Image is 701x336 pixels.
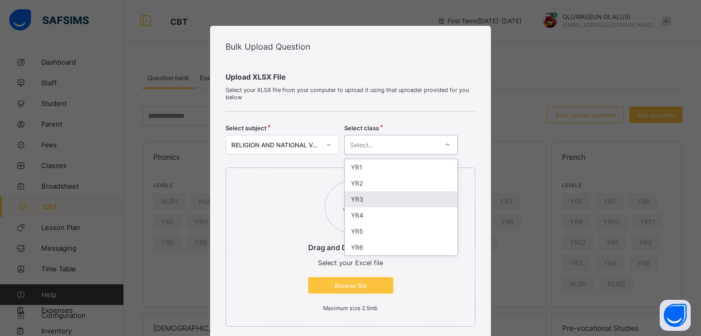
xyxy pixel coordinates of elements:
span: Bulk Upload Question [226,41,310,52]
div: YR1 [345,159,457,175]
small: Maximum size 2.5mb [323,305,378,312]
span: Select subject [226,125,266,132]
div: Select... [350,135,373,155]
div: YR6 [345,239,457,255]
div: YR5 [345,223,457,239]
span: Select your Excel file [318,259,383,267]
span: Select class [344,125,379,132]
div: RELIGION AND NATIONAL VALUES [231,141,320,149]
span: Select your XLSX file from your computer to upload it using that uploader provided for you below [226,86,475,101]
div: YR3 [345,191,457,207]
span: Browse file [316,282,386,289]
p: Drag and Drop files here [308,243,393,252]
div: YR4 [345,207,457,223]
span: Upload XLSX File [226,72,475,81]
div: YR2 [345,175,457,191]
button: Open asap [660,300,691,331]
